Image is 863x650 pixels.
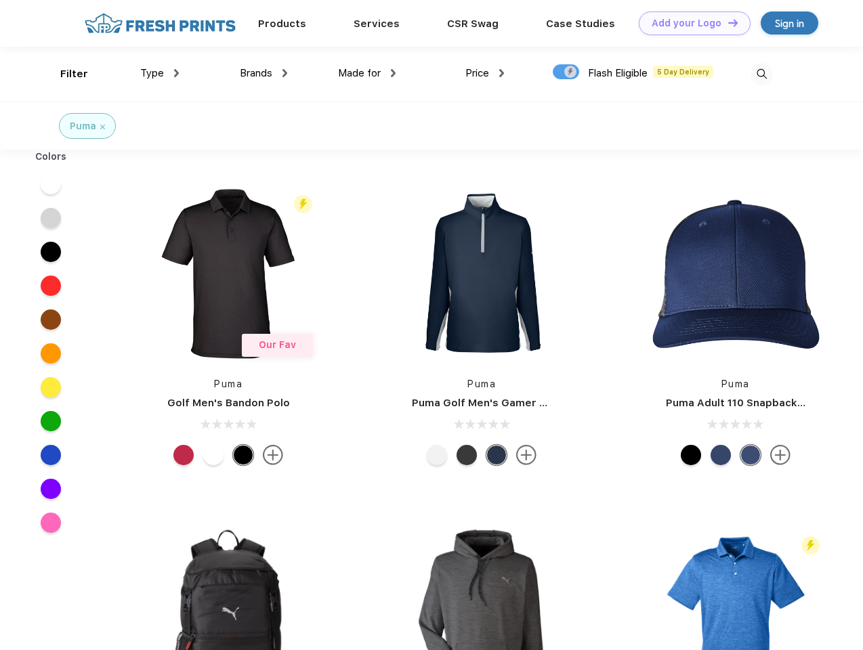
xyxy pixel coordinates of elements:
[214,378,243,389] a: Puma
[100,125,105,129] img: filter_cancel.svg
[427,445,447,465] div: Bright White
[711,445,731,465] div: Peacoat with Qut Shd
[740,445,761,465] div: Peacoat Qut Shd
[173,445,194,465] div: Ski Patrol
[588,67,648,79] span: Flash Eligible
[282,69,287,77] img: dropdown.png
[486,445,507,465] div: Navy Blazer
[240,67,272,79] span: Brands
[516,445,536,465] img: more.svg
[728,19,738,26] img: DT
[338,67,381,79] span: Made for
[25,150,77,164] div: Colors
[203,445,224,465] div: Bright White
[467,378,496,389] a: Puma
[392,183,572,364] img: func=resize&h=266
[233,445,253,465] div: Puma Black
[60,66,88,82] div: Filter
[259,339,296,350] span: Our Fav
[81,12,240,35] img: fo%20logo%202.webp
[653,66,713,78] span: 5 Day Delivery
[681,445,701,465] div: Pma Blk Pma Blk
[263,445,283,465] img: more.svg
[140,67,164,79] span: Type
[258,18,306,30] a: Products
[751,63,773,85] img: desktop_search.svg
[499,69,504,77] img: dropdown.png
[138,183,318,364] img: func=resize&h=266
[646,183,826,364] img: func=resize&h=266
[775,16,804,31] div: Sign in
[761,12,818,35] a: Sign in
[447,18,499,30] a: CSR Swag
[70,119,96,133] div: Puma
[391,69,396,77] img: dropdown.png
[465,67,489,79] span: Price
[294,195,312,213] img: flash_active_toggle.svg
[770,445,791,465] img: more.svg
[167,397,290,409] a: Golf Men's Bandon Polo
[801,536,820,555] img: flash_active_toggle.svg
[652,18,721,29] div: Add your Logo
[174,69,179,77] img: dropdown.png
[457,445,477,465] div: Puma Black
[354,18,400,30] a: Services
[721,378,750,389] a: Puma
[412,397,626,409] a: Puma Golf Men's Gamer Golf Quarter-Zip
